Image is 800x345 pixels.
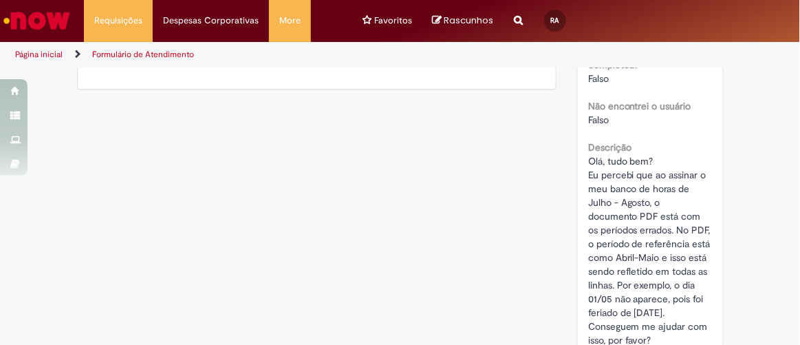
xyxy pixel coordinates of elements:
[1,7,72,34] img: ServiceNow
[163,14,259,28] span: Despesas Corporativas
[15,49,63,60] a: Página inicial
[433,14,494,27] a: No momento, sua lista de rascunhos tem 0 Itens
[588,114,609,126] span: Falso
[92,49,194,60] a: Formulário de Atendimento
[588,72,609,85] span: Falso
[588,45,661,71] b: All clocking tasks completed?
[279,14,301,28] span: More
[10,42,456,67] ul: Trilhas de página
[444,14,494,27] span: Rascunhos
[374,14,412,28] span: Favoritos
[94,14,142,28] span: Requisições
[551,16,559,25] span: RA
[588,100,691,112] b: Não encontrei o usuário
[588,141,631,154] b: Descrição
